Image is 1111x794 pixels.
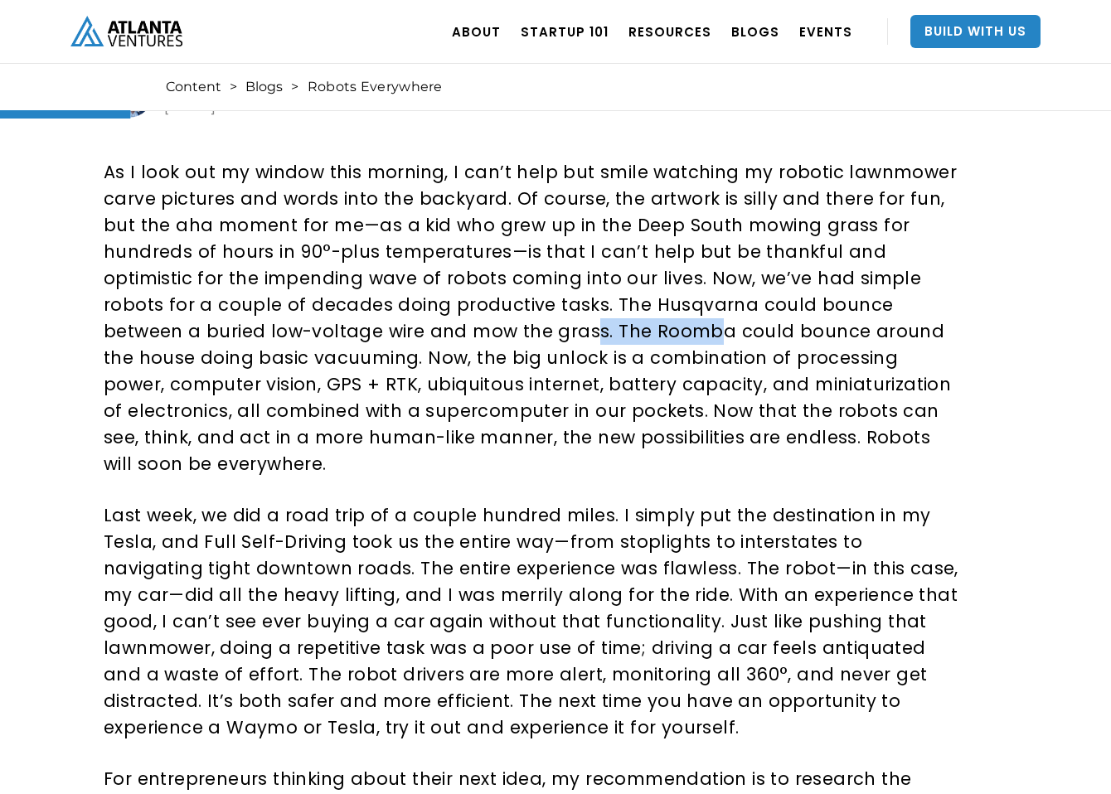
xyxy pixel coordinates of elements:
[104,502,961,741] p: Last week, we did a road trip of a couple hundred miles. I simply put the destination in my Tesla...
[104,159,961,477] p: As I look out my window this morning, I can’t help but smile watching my robotic lawnmower carve ...
[291,79,298,95] div: >
[230,79,237,95] div: >
[521,8,609,55] a: Startup 101
[308,79,443,95] div: Robots Everywhere
[245,79,283,95] a: Blogs
[163,97,216,114] div: [DATE]
[452,8,501,55] a: ABOUT
[166,79,221,95] a: Content
[731,8,779,55] a: BLOGS
[799,8,852,55] a: EVENTS
[628,8,711,55] a: RESOURCES
[910,15,1041,48] a: Build With Us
